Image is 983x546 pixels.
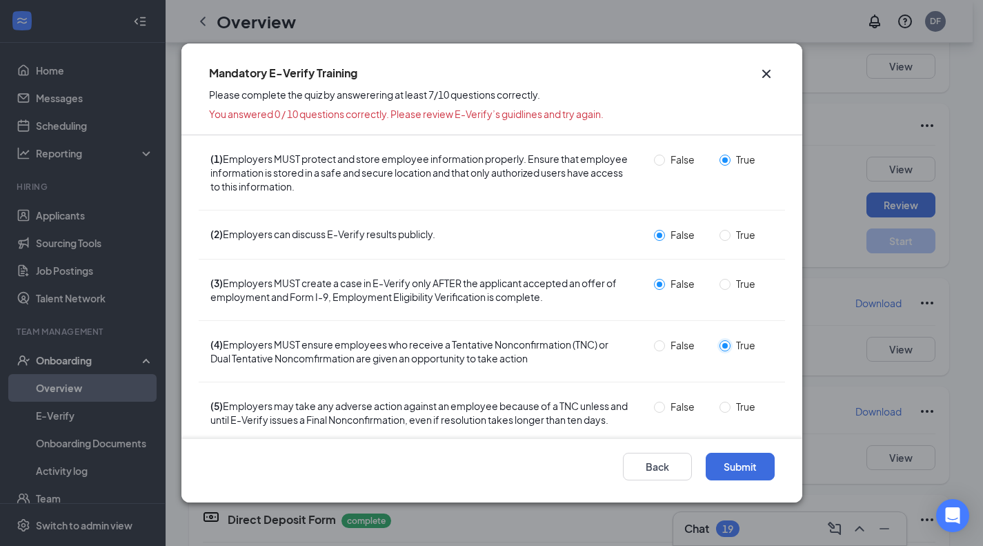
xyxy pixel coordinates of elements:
[758,66,775,82] button: Close
[209,276,628,304] span: Employers MUST create a case in E-Verify only AFTER the applicant accepted an offer of employment...
[665,227,700,242] span: False
[209,227,435,241] span: Employers can discuss E-Verify results publicly.
[209,152,628,193] span: Employers MUST protect and store employee information properly. Ensure that employee information ...
[665,338,700,353] span: False
[936,499,969,532] div: Open Intercom Messenger
[210,277,223,289] span: (3)
[209,338,628,365] span: Employers MUST ensure employees who receive a Tentative Nonconfirmation (TNC) or Dual Tentative N...
[210,153,223,165] span: (1)
[758,66,775,82] svg: Cross
[731,276,761,291] span: True
[210,338,223,351] span: (4)
[665,276,700,291] span: False
[210,228,223,240] span: (2)
[706,453,775,480] button: Submit
[731,338,761,353] span: True
[209,66,604,81] h5: Mandatory E-Verify Training
[209,399,628,427] span: Employers may take any adverse action against an employee because of a TNC unless and until E-Ver...
[210,400,223,412] span: (5)
[731,152,761,167] span: True
[209,88,604,101] span: Please complete the quiz by answerering at least 7/10 questions correctly.
[623,453,692,480] button: Back
[731,399,761,414] span: True
[209,107,604,121] span: You answered 0 / 10 questions correctly. Please review E-Verify’s guidlines and try again.
[665,399,700,414] span: False
[731,227,761,242] span: True
[665,152,700,167] span: False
